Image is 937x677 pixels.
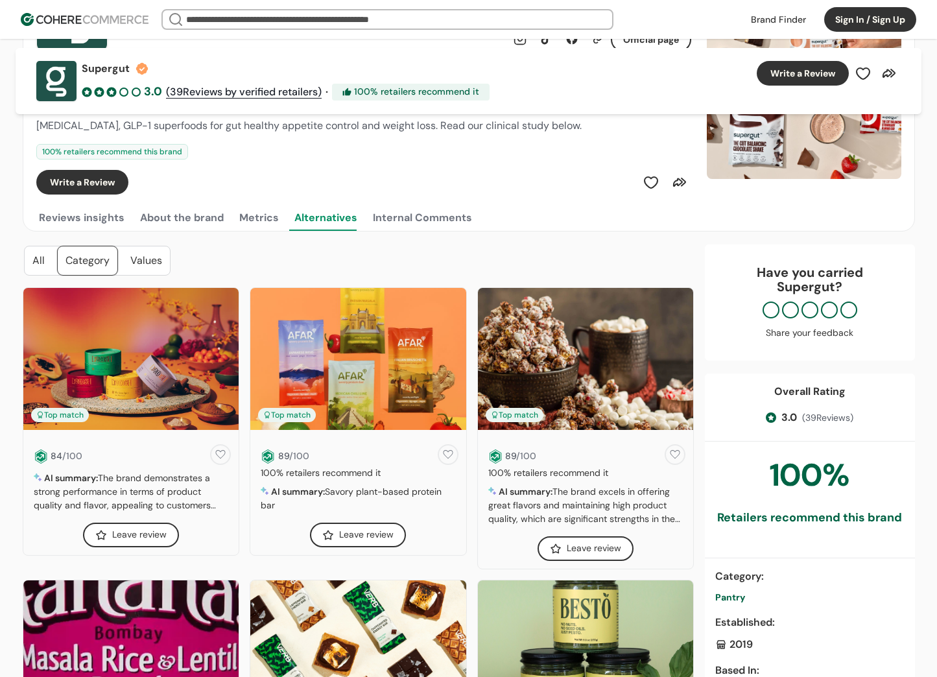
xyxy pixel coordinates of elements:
div: Category : [715,569,905,584]
button: Leave review [310,523,406,547]
p: Supergut ? [718,279,902,294]
button: add to favorite [208,442,233,468]
button: Metrics [237,205,281,231]
button: add to favorite [435,442,461,468]
div: All [25,246,53,275]
span: 3.0 [781,410,797,425]
button: Official page [611,27,691,52]
span: [MEDICAL_DATA], GLP-1 superfoods for gut healthy appetite control and weight loss. Read our clini... [36,119,582,132]
div: 100 % [770,452,850,499]
span: Savory plant-based protein bar [261,486,442,511]
a: Pantry [715,591,905,604]
button: Sign In / Sign Up [824,7,916,32]
button: add to favorite [662,442,688,468]
div: Overall Rating [774,384,846,399]
span: AI summary: [44,472,98,484]
button: Leave review [538,536,634,561]
div: Retailers recommend this brand [717,509,902,527]
span: Pantry [715,591,745,603]
div: Share your feedback [718,326,902,340]
span: The brand demonstrates a strong performance in terms of product quality and flavor, appealing to ... [34,472,228,634]
img: Cohere Logo [21,13,148,26]
button: Alternatives [292,205,360,231]
div: Category [58,246,117,275]
button: About the brand [137,205,226,231]
div: 2019 [715,637,905,652]
div: Established : [715,615,905,630]
div: Have you carried [718,265,902,294]
button: Write a Review [36,170,128,195]
span: ( 39 Reviews) [802,411,853,425]
span: AI summary: [499,486,552,497]
span: AI summary: [271,486,325,497]
button: Leave review [83,523,179,547]
div: 100 % retailers recommend this brand [36,144,188,160]
div: Internal Comments [373,210,472,226]
span: The brand excels in offering great flavors and maintaining high product quality, which are signif... [488,486,680,634]
div: Values [123,246,170,275]
button: Reviews insights [36,205,127,231]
